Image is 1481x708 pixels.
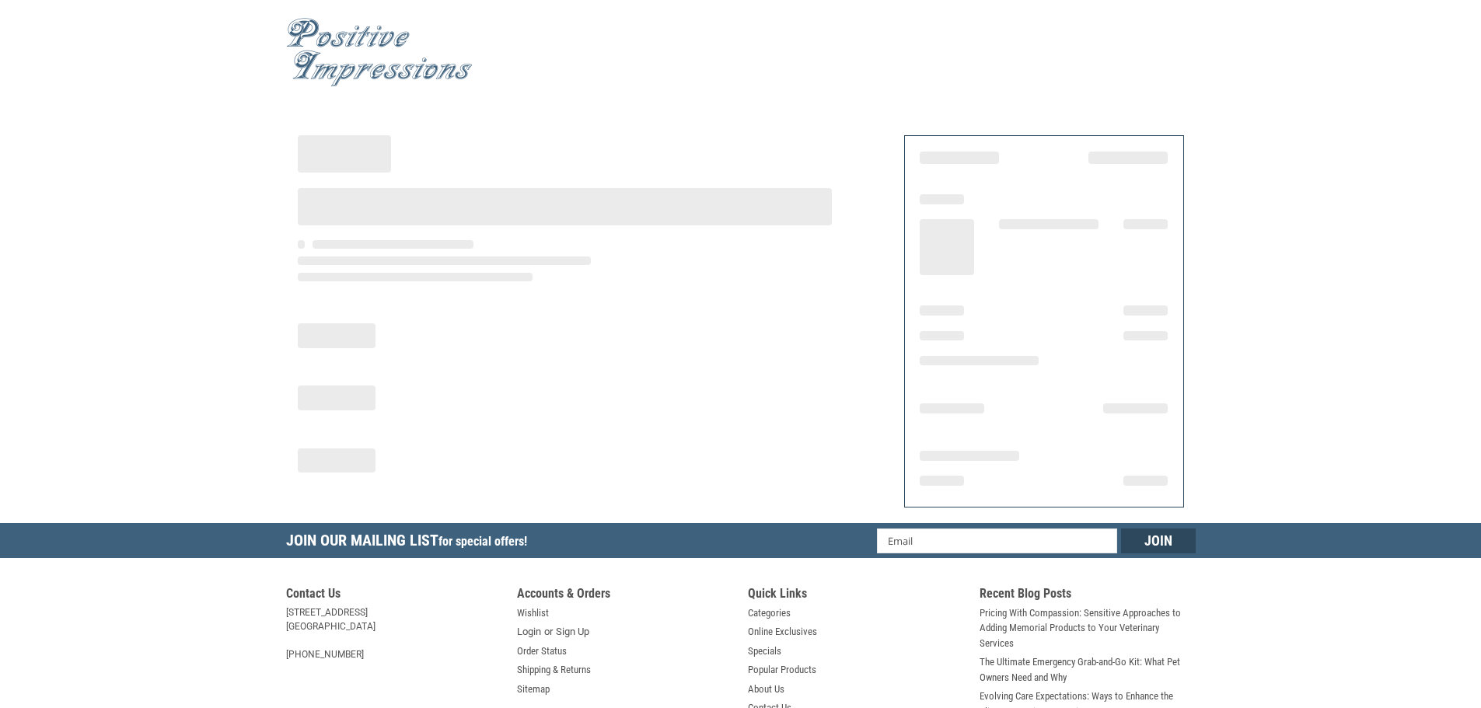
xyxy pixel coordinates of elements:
a: Wishlist [517,605,549,621]
a: Sitemap [517,682,550,697]
h5: Recent Blog Posts [980,586,1196,605]
img: Positive Impressions [286,18,473,87]
h5: Contact Us [286,586,502,605]
h5: Accounts & Orders [517,586,733,605]
a: Specials [748,643,781,659]
a: About Us [748,682,784,697]
input: Email [877,528,1117,553]
a: The Ultimate Emergency Grab-and-Go Kit: What Pet Owners Need and Why [980,654,1196,685]
a: Pricing With Compassion: Sensitive Approaches to Adding Memorial Products to Your Veterinary Serv... [980,605,1196,651]
a: Login [517,624,541,640]
span: or [535,624,562,640]
a: Online Exclusives [748,624,817,640]
a: Shipping & Returns [517,662,591,678]
address: [STREET_ADDRESS] [GEOGRAPHIC_DATA] [PHONE_NUMBER] [286,605,502,661]
h5: Join Our Mailing List [286,523,535,563]
a: Popular Products [748,662,816,678]
h5: Quick Links [748,586,964,605]
a: Order Status [517,643,567,659]
a: Categories [748,605,791,621]
a: Sign Up [556,624,589,640]
input: Join [1121,528,1196,553]
span: for special offers! [438,534,527,549]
